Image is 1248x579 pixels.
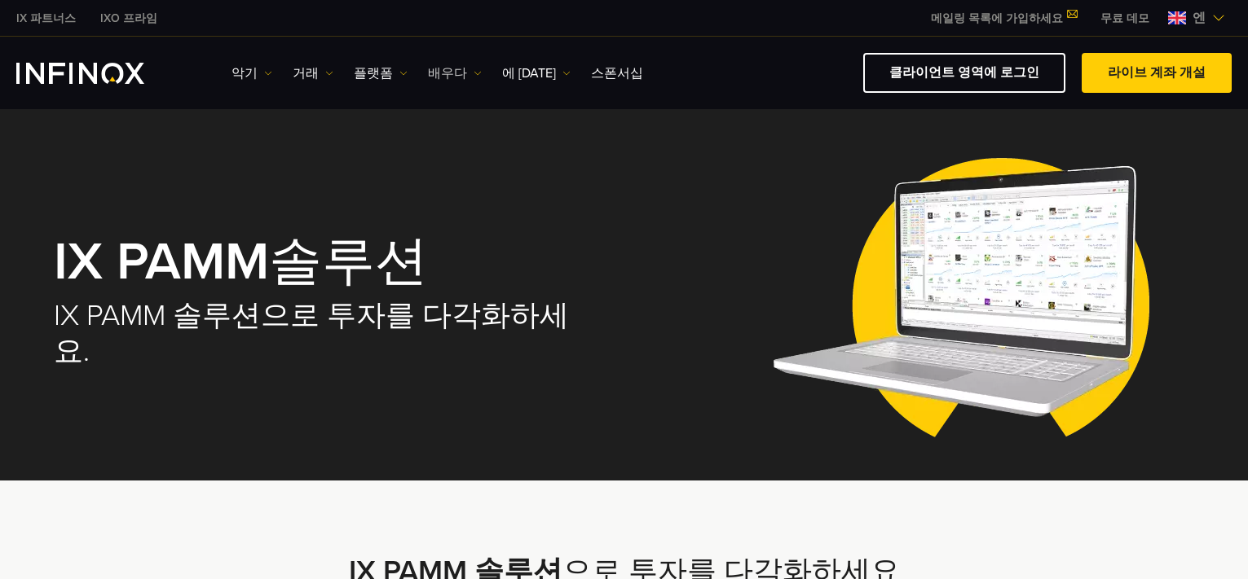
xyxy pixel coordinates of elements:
[1193,10,1206,26] font: 엔
[428,64,482,83] a: 배우다
[88,10,170,27] a: 인피녹스
[1100,11,1149,25] font: 무료 데모
[863,53,1065,93] a: 클라이언트 영역에 로그인
[591,64,643,83] a: 스폰서십
[428,65,467,81] font: 배우다
[502,64,571,83] a: 에 [DATE]
[1082,53,1232,93] a: 라이브 계좌 개설
[591,65,643,81] font: 스폰서십
[931,11,1063,25] font: 메일링 목록에 가입하세요
[16,11,76,25] font: IX 파트너스
[1088,10,1162,27] a: 인피녹스 메뉴
[54,230,269,294] font: IX PAMM
[232,65,258,81] font: 악기
[100,11,157,25] font: IXO 프라임
[16,63,183,84] a: INFINOX 로고
[919,11,1088,25] a: 메일링 목록에 가입하세요
[54,298,569,369] font: IX PAMM 솔루션으로 투자를 다각화하세요.
[354,65,393,81] font: 플랫폼
[4,10,88,27] a: 인피녹스
[232,64,272,83] a: 악기
[1108,64,1206,81] font: 라이브 계좌 개설
[293,65,319,81] font: 거래
[293,64,333,83] a: 거래
[354,64,408,83] a: 플랫폼
[889,64,1039,81] font: 클라이언트 영역에 로그인
[269,230,428,294] font: 솔루션
[502,65,556,81] font: 에 [DATE]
